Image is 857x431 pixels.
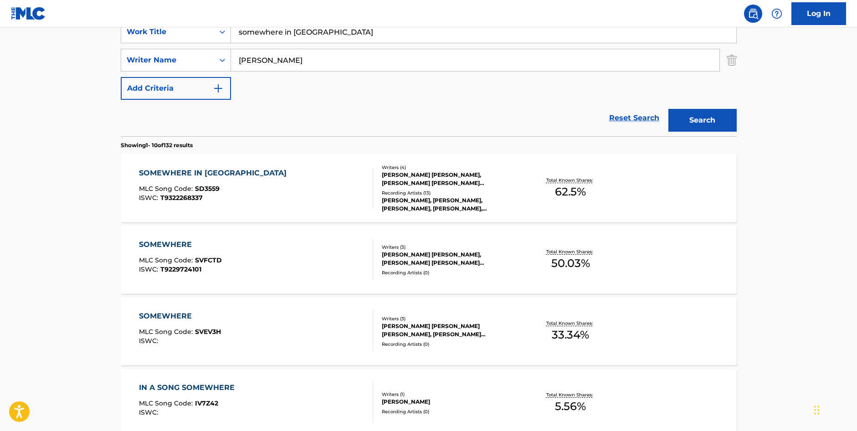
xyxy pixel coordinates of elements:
span: ISWC : [139,265,160,273]
form: Search Form [121,21,737,136]
span: IV7Z42 [195,399,218,407]
a: Log In [791,2,846,25]
p: Total Known Shares: [546,177,595,184]
div: [PERSON_NAME] [PERSON_NAME] [PERSON_NAME], [PERSON_NAME] [PERSON_NAME] [382,322,519,339]
div: Drag [814,396,820,424]
div: Writer Name [127,55,209,66]
div: [PERSON_NAME], [PERSON_NAME], [PERSON_NAME], [PERSON_NAME], [PERSON_NAME] [382,196,519,213]
span: T9322268337 [160,194,203,202]
img: Delete Criterion [727,49,737,72]
span: MLC Song Code : [139,185,195,193]
button: Search [668,109,737,132]
span: ISWC : [139,408,160,416]
div: [PERSON_NAME] [PERSON_NAME], [PERSON_NAME] [PERSON_NAME] [PERSON_NAME] [382,251,519,267]
div: Help [768,5,786,23]
img: help [771,8,782,19]
a: SOMEWHERE IN [GEOGRAPHIC_DATA]MLC Song Code:SD3559ISWC:T9322268337Writers (4)[PERSON_NAME] [PERSO... [121,154,737,222]
a: SOMEWHEREMLC Song Code:SVFCTDISWC:T9229724101Writers (3)[PERSON_NAME] [PERSON_NAME], [PERSON_NAME... [121,226,737,294]
div: Writers ( 3 ) [382,315,519,322]
a: Public Search [744,5,762,23]
span: MLC Song Code : [139,399,195,407]
iframe: Chat Widget [811,387,857,431]
div: Recording Artists ( 0 ) [382,408,519,415]
a: Reset Search [605,108,664,128]
p: Total Known Shares: [546,391,595,398]
div: Writers ( 1 ) [382,391,519,398]
div: Recording Artists ( 0 ) [382,341,519,348]
div: [PERSON_NAME] [PERSON_NAME], [PERSON_NAME] [PERSON_NAME] [PERSON_NAME], [PERSON_NAME] [PERSON_NAM... [382,171,519,187]
span: T9229724101 [160,265,201,273]
img: MLC Logo [11,7,46,20]
span: 50.03 % [551,255,590,272]
div: Recording Artists ( 0 ) [382,269,519,276]
span: ISWC : [139,337,160,345]
button: Add Criteria [121,77,231,100]
img: search [748,8,759,19]
p: Total Known Shares: [546,248,595,255]
div: Writers ( 3 ) [382,244,519,251]
div: Work Title [127,26,209,37]
img: 9d2ae6d4665cec9f34b9.svg [213,83,224,94]
div: IN A SONG SOMEWHERE [139,382,239,393]
div: SOMEWHERE IN [GEOGRAPHIC_DATA] [139,168,291,179]
span: 5.56 % [555,398,586,415]
span: MLC Song Code : [139,256,195,264]
span: 33.34 % [552,327,589,343]
p: Total Known Shares: [546,320,595,327]
div: SOMEWHERE [139,311,221,322]
span: SVEV3H [195,328,221,336]
div: Recording Artists ( 13 ) [382,190,519,196]
span: ISWC : [139,194,160,202]
div: SOMEWHERE [139,239,222,250]
div: [PERSON_NAME] [382,398,519,406]
span: MLC Song Code : [139,328,195,336]
a: SOMEWHEREMLC Song Code:SVEV3HISWC:Writers (3)[PERSON_NAME] [PERSON_NAME] [PERSON_NAME], [PERSON_N... [121,297,737,365]
span: 62.5 % [555,184,586,200]
div: Writers ( 4 ) [382,164,519,171]
p: Showing 1 - 10 of 132 results [121,141,193,149]
span: SVFCTD [195,256,222,264]
span: SD3559 [195,185,220,193]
